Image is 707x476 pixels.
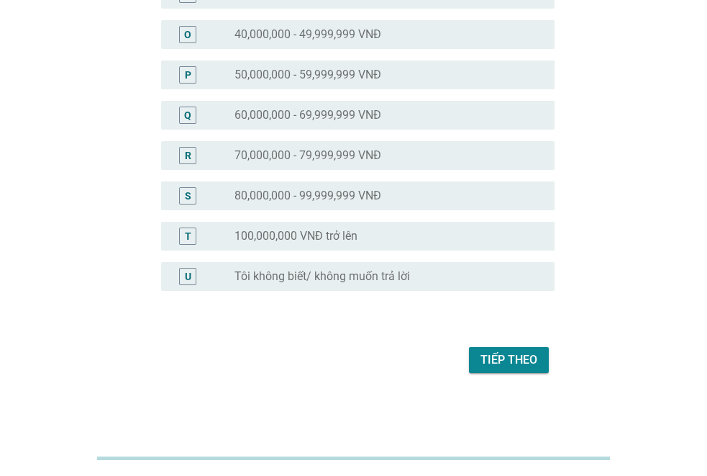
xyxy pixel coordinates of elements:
[234,68,381,82] label: 50,000,000 - 59,999,999 VNĐ
[234,27,381,42] label: 40,000,000 - 49,999,999 VNĐ
[185,269,191,284] div: U
[480,351,537,369] div: Tiếp theo
[185,67,191,82] div: P
[185,228,191,243] div: T
[234,269,410,284] label: Tôi không biết/ không muốn trả lời
[234,189,381,203] label: 80,000,000 - 99,999,999 VNĐ
[469,347,549,373] button: Tiếp theo
[185,188,191,203] div: S
[184,27,191,42] div: O
[234,148,381,163] label: 70,000,000 - 79,999,999 VNĐ
[234,229,357,243] label: 100,000,000 VNĐ trở lên
[184,107,191,122] div: Q
[185,148,191,163] div: R
[234,108,381,122] label: 60,000,000 - 69,999,999 VNĐ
